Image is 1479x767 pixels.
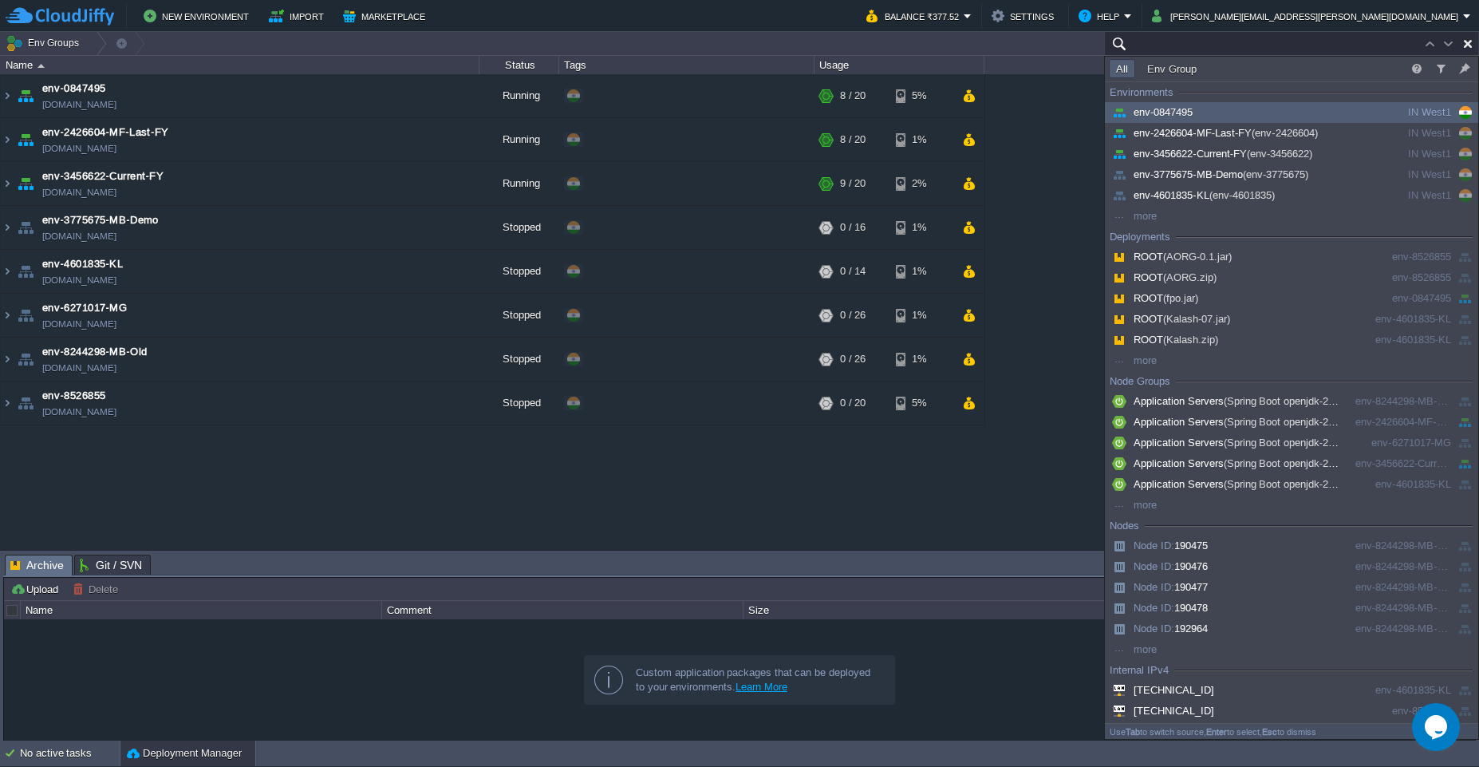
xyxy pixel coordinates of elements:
img: AMDAwAAAACH5BAEAAAAALAAAAAABAAEAAAICRAEAOw== [1,338,14,381]
a: env-8244298-MB-Old [42,344,147,360]
div: Size [744,601,1104,619]
a: env-0847495 [42,81,106,97]
a: env-6271017-MG [42,300,127,316]
div: 1% [896,250,948,293]
span: 190478 [1109,602,1208,614]
div: 0 / 14 [840,250,866,293]
div: 0 / 26 [840,294,866,337]
a: Learn More [736,681,787,693]
div: IN West1 [1350,166,1451,184]
span: more [1109,354,1157,366]
span: (Spring Boot openjdk-23.ea-b18-almalinux-9) [1224,478,1429,490]
img: AMDAwAAAACH5BAEAAAAALAAAAAABAAEAAAICRAEAOw== [14,206,37,249]
span: Application Servers [1109,437,1372,449]
img: AMDAwAAAACH5BAEAAAAALAAAAAABAAEAAAICRAEAOw== [1,162,14,205]
div: env-4601835-KL [1350,331,1451,349]
span: (env-2426604) [1252,127,1317,139]
a: [DOMAIN_NAME] [42,360,116,376]
div: No active tasks [20,741,120,766]
img: AMDAwAAAACH5BAEAAAAALAAAAAABAAEAAAICRAEAOw== [1,74,14,117]
span: env-3456622-Current-FY [1109,148,1312,160]
span: (Kalash.zip) [1163,334,1218,346]
span: (env-3456622) [1247,148,1312,160]
span: Application Servers [1109,416,1372,428]
div: 8 / 20 [840,74,866,117]
div: IN West1 [1350,125,1451,142]
button: Env Group [1142,61,1201,76]
button: Delete [73,582,123,596]
div: env-6271017-MG [1350,434,1451,452]
button: Env Groups [6,32,85,54]
div: Tags [560,56,814,74]
div: 1% [896,206,948,249]
div: Comment [383,601,743,619]
a: [DOMAIN_NAME] [42,272,116,288]
div: Use to switch source, to select, to dismiss [1105,723,1478,739]
div: Name [22,601,381,619]
span: (env-3775675) [1243,168,1308,180]
span: ROOT [1109,292,1198,304]
div: Stopped [479,294,559,337]
span: Node ID: [1134,623,1174,635]
img: CloudJiffy [6,6,114,26]
img: AMDAwAAAACH5BAEAAAAALAAAAAABAAEAAAICRAEAOw== [14,118,37,161]
img: AMDAwAAAACH5BAEAAAAALAAAAAABAAEAAAICRAEAOw== [1,294,14,337]
div: Status [480,56,558,74]
div: env-0847495 [1350,290,1451,307]
div: Running [479,118,559,161]
span: 190476 [1109,560,1208,572]
span: [TECHNICAL_ID] [1109,705,1214,717]
div: env-8244298-MB-Old [1350,537,1451,555]
div: env-2426604-MF-Last-FY [1350,413,1451,431]
div: 0 / 16 [840,206,866,249]
span: env-3775675-MB-Demo [42,212,159,228]
span: Archive [10,555,64,575]
span: 190475 [1109,540,1208,552]
span: ROOT [1109,271,1217,283]
span: Node ID: [1134,581,1174,593]
a: [DOMAIN_NAME] [42,97,116,113]
span: [TECHNICAL_ID] [1109,684,1214,696]
span: ROOT [1109,251,1232,263]
span: Application Servers [1109,395,1372,407]
div: Custom application packages that can be deployed to your environments. [636,666,881,694]
img: AMDAwAAAACH5BAEAAAAALAAAAAABAAEAAAICRAEAOw== [14,250,37,293]
div: Stopped [479,206,559,249]
iframe: chat widget [1412,703,1463,751]
div: Stopped [479,338,559,381]
div: IN West1 [1350,187,1451,204]
div: 5% [896,74,948,117]
span: (fpo.jar) [1163,292,1198,304]
span: env-8526855 [42,388,106,404]
div: env-8244298-MB-Old [1350,620,1451,638]
span: Application Servers [1109,478,1428,490]
div: Usage [815,56,984,74]
button: Marketplace [343,6,430,26]
span: more [1109,210,1157,222]
div: 1% [896,338,948,381]
div: env-8244298-MB-Old [1350,599,1451,617]
div: IN West1 [1350,145,1451,163]
div: env-8526855 [1350,248,1451,266]
img: AMDAwAAAACH5BAEAAAAALAAAAAABAAEAAAICRAEAOw== [14,74,37,117]
a: [DOMAIN_NAME] [42,140,116,156]
a: [DOMAIN_NAME] [42,316,116,332]
span: Git / SVN [80,555,142,575]
span: env-2426604-MF-Last-FY [1109,127,1318,139]
span: env-4601835-KL [1109,189,1275,201]
span: more [1109,643,1157,655]
div: Running [479,162,559,205]
span: more [1109,499,1157,511]
a: env-4601835-KL [42,256,123,272]
span: 192964 [1109,623,1208,635]
span: Node ID: [1134,540,1174,552]
b: Enter [1206,727,1227,737]
span: ROOT [1109,313,1230,325]
div: env-3456622-Current-FY [1350,455,1451,472]
div: 1% [896,118,948,161]
div: Environments [1110,85,1173,101]
img: AMDAwAAAACH5BAEAAAAALAAAAAABAAEAAAICRAEAOw== [1,382,14,425]
a: [DOMAIN_NAME] [42,228,116,244]
span: (Spring Boot openjdk-23-almalinux-9) [1224,457,1394,469]
span: 190477 [1109,581,1208,593]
